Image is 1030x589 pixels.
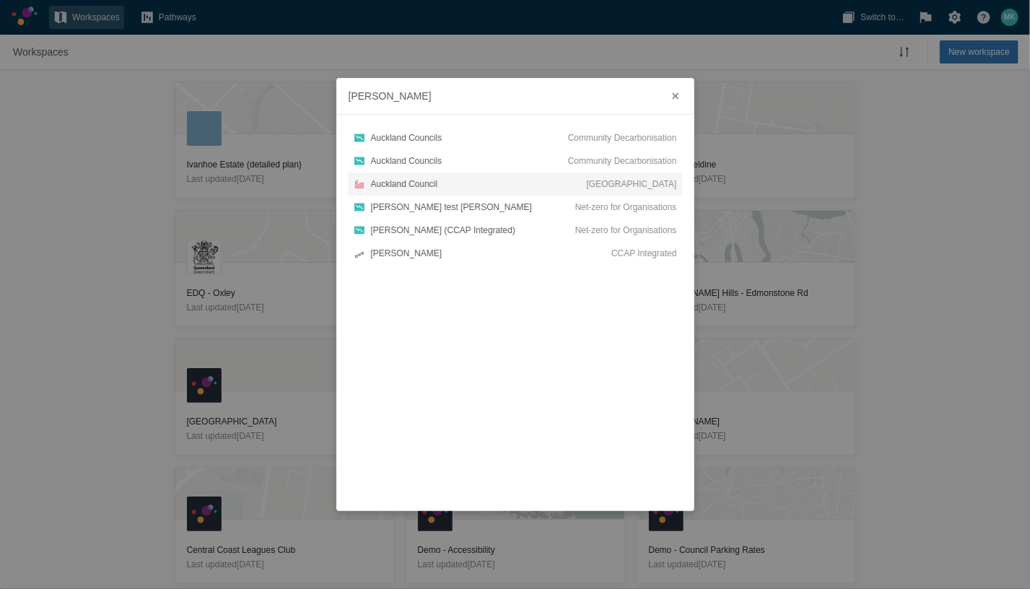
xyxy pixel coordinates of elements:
span: [GEOGRAPHIC_DATA] [587,177,677,191]
span: Net-zero for Organisations [575,223,677,237]
div: Auckland Councils [371,154,568,168]
a: Auckland CouncilsCommunity Decarbonisation [348,149,683,173]
div: [PERSON_NAME] test [PERSON_NAME] [371,200,575,214]
div: [PERSON_NAME] [371,246,612,261]
span: Community Decarbonisation [568,131,677,145]
span: Community Decarbonisation [568,154,677,168]
a: [PERSON_NAME]CCAP Integrated [348,242,683,265]
div: Auckland Council [371,177,587,191]
a: [PERSON_NAME] (CCAP Integrated)Net-zero for Organisations [348,219,683,242]
div: Auckland Councils [371,131,568,145]
span: CCAP Integrated [611,246,677,261]
a: Auckland Council[GEOGRAPHIC_DATA] [348,173,683,196]
div: App switcher [336,78,694,511]
div: [PERSON_NAME] (CCAP Integrated) [371,223,575,237]
a: [PERSON_NAME] test [PERSON_NAME]Net-zero for Organisations [348,196,683,219]
a: Auckland CouncilsCommunity Decarbonisation [348,126,683,149]
input: Switch to… [342,84,689,108]
span: Net-zero for Organisations [575,200,677,214]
